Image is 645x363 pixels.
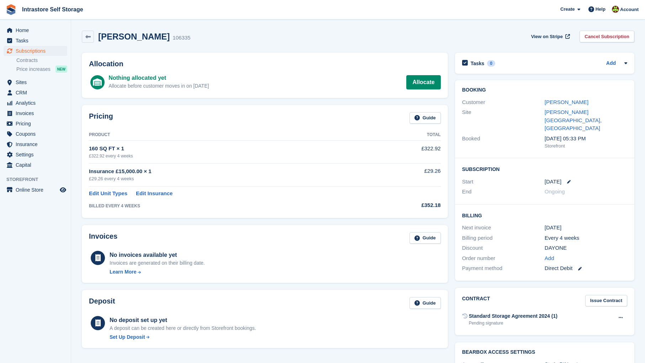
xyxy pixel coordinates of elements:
span: Invoices [16,108,58,118]
div: [DATE] [545,224,627,232]
div: Invoices are generated on their billing date. [110,259,205,267]
div: Allocate before customer moves in on [DATE] [109,82,209,90]
div: 0 [487,60,495,67]
a: Issue Contract [585,295,627,307]
a: menu [4,36,67,46]
div: Set Up Deposit [110,333,145,341]
span: Home [16,25,58,35]
a: menu [4,160,67,170]
a: Cancel Subscription [580,31,634,42]
a: menu [4,185,67,195]
div: £352.18 [375,201,441,209]
div: Customer [462,98,545,107]
th: Total [375,129,441,141]
div: Discount [462,244,545,252]
span: Create [560,6,575,13]
h2: Pricing [89,112,113,124]
a: Add [545,254,554,263]
a: Preview store [59,186,67,194]
div: Billing period [462,234,545,242]
td: £29.26 [375,163,441,186]
div: Next invoice [462,224,545,232]
a: [PERSON_NAME] [545,99,588,105]
a: menu [4,25,67,35]
a: menu [4,88,67,98]
div: Standard Storage Agreement 2024 (1) [469,312,557,320]
a: menu [4,46,67,56]
a: menu [4,119,67,129]
th: Product [89,129,375,141]
span: Analytics [16,98,58,108]
h2: Contract [462,295,490,307]
h2: [PERSON_NAME] [98,32,170,41]
div: £322.92 every 4 weeks [89,153,375,159]
a: Guide [409,232,441,244]
span: Coupons [16,129,58,139]
a: Intrastore Self Storage [19,4,86,15]
a: menu [4,108,67,118]
div: End [462,188,545,196]
a: Edit Insurance [136,190,173,198]
a: menu [4,139,67,149]
h2: Subscription [462,165,627,172]
h2: Tasks [471,60,485,67]
a: Edit Unit Types [89,190,127,198]
div: Payment method [462,264,545,273]
div: NEW [55,66,67,73]
span: View on Stripe [531,33,563,40]
img: Emily Clark [612,6,619,13]
h2: BearBox Access Settings [462,349,627,355]
div: £29.26 every 4 weeks [89,175,375,182]
a: menu [4,98,67,108]
div: [DATE] 05:33 PM [545,135,627,143]
div: Booked [462,135,545,150]
div: 106335 [173,34,190,42]
a: Price increases NEW [16,65,67,73]
div: Every 4 weeks [545,234,627,242]
a: Learn More [110,268,205,276]
a: Guide [409,297,441,309]
span: Subscriptions [16,46,58,56]
a: menu [4,150,67,160]
h2: Invoices [89,232,117,244]
div: 160 SQ FT × 1 [89,145,375,153]
span: Online Store [16,185,58,195]
div: Storefront [545,142,627,150]
div: No deposit set up yet [110,316,256,325]
div: DAYONE [545,244,627,252]
span: Storefront [6,176,71,183]
div: Order number [462,254,545,263]
span: Capital [16,160,58,170]
div: Site [462,108,545,133]
span: CRM [16,88,58,98]
h2: Booking [462,87,627,93]
span: Pricing [16,119,58,129]
div: Insurance £15,000.00 × 1 [89,167,375,176]
a: menu [4,129,67,139]
a: View on Stripe [528,31,571,42]
a: Add [606,59,616,68]
div: BILLED EVERY 4 WEEKS [89,203,375,209]
div: No invoices available yet [110,251,205,259]
h2: Deposit [89,297,115,309]
div: Direct Debit [545,264,627,273]
a: Set Up Deposit [110,333,256,341]
span: Account [620,6,639,13]
p: A deposit can be created here or directly from Storefront bookings. [110,325,256,332]
span: Help [596,6,606,13]
td: £322.92 [375,141,441,163]
span: Insurance [16,139,58,149]
a: menu [4,77,67,87]
a: Guide [409,112,441,124]
div: Start [462,178,545,186]
div: Pending signature [469,320,557,326]
span: Tasks [16,36,58,46]
div: Nothing allocated yet [109,74,209,82]
div: Learn More [110,268,136,276]
a: Allocate [406,75,440,89]
span: Sites [16,77,58,87]
span: Ongoing [545,188,565,195]
h2: Billing [462,212,627,219]
span: Settings [16,150,58,160]
time: 2025-09-08 00:00:00 UTC [545,178,561,186]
